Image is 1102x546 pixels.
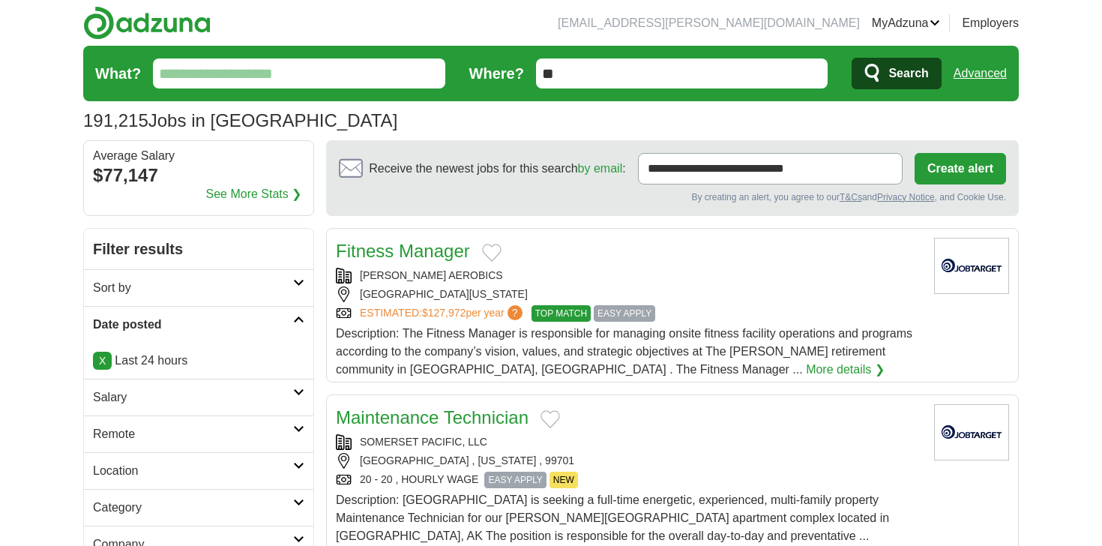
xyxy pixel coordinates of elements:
[532,305,591,322] span: TOP MATCH
[93,499,293,517] h2: Category
[541,410,560,428] button: Add to favorite jobs
[336,407,529,427] a: Maintenance Technician
[93,462,293,480] h2: Location
[93,162,304,189] div: $77,147
[336,472,922,488] div: 20 - 20 , HOURLY WAGE
[93,352,304,370] p: Last 24 hours
[954,58,1007,88] a: Advanced
[888,58,928,88] span: Search
[806,361,885,379] a: More details ❯
[84,306,313,343] a: Date posted
[915,153,1006,184] button: Create alert
[84,379,313,415] a: Salary
[83,6,211,40] img: Adzuna logo
[95,62,141,85] label: What?
[93,425,293,443] h2: Remote
[83,110,397,130] h1: Jobs in [GEOGRAPHIC_DATA]
[594,305,655,322] span: EASY APPLY
[93,279,293,297] h2: Sort by
[558,14,860,32] li: [EMAIL_ADDRESS][PERSON_NAME][DOMAIN_NAME]
[934,238,1009,294] img: Company logo
[469,62,524,85] label: Where?
[484,472,546,488] span: EASY APPLY
[93,352,112,370] a: X
[422,307,466,319] span: $127,972
[84,415,313,452] a: Remote
[508,305,523,320] span: ?
[84,452,313,489] a: Location
[934,404,1009,460] img: Company logo
[877,192,935,202] a: Privacy Notice
[578,162,623,175] a: by email
[962,14,1019,32] a: Employers
[84,269,313,306] a: Sort by
[482,244,502,262] button: Add to favorite jobs
[840,192,862,202] a: T&Cs
[336,434,922,450] div: SOMERSET PACIFIC, LLC
[336,493,889,542] span: Description: [GEOGRAPHIC_DATA] is seeking a full-time energetic, experienced, multi-family proper...
[872,14,941,32] a: MyAdzuna
[336,241,470,261] a: Fitness Manager
[550,472,578,488] span: NEW
[83,107,148,134] span: 191,215
[852,58,941,89] button: Search
[206,185,302,203] a: See More Stats ❯
[93,316,293,334] h2: Date posted
[369,160,625,178] span: Receive the newest jobs for this search :
[336,286,922,302] div: [GEOGRAPHIC_DATA][US_STATE]
[336,327,912,376] span: Description: The Fitness Manager is responsible for managing onsite fitness facility operations a...
[360,305,526,322] a: ESTIMATED:$127,972per year?
[84,229,313,269] h2: Filter results
[336,268,922,283] div: [PERSON_NAME] AEROBICS
[93,388,293,406] h2: Salary
[339,190,1006,204] div: By creating an alert, you agree to our and , and Cookie Use.
[93,150,304,162] div: Average Salary
[84,489,313,526] a: Category
[336,453,922,469] div: [GEOGRAPHIC_DATA] , [US_STATE] , 99701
